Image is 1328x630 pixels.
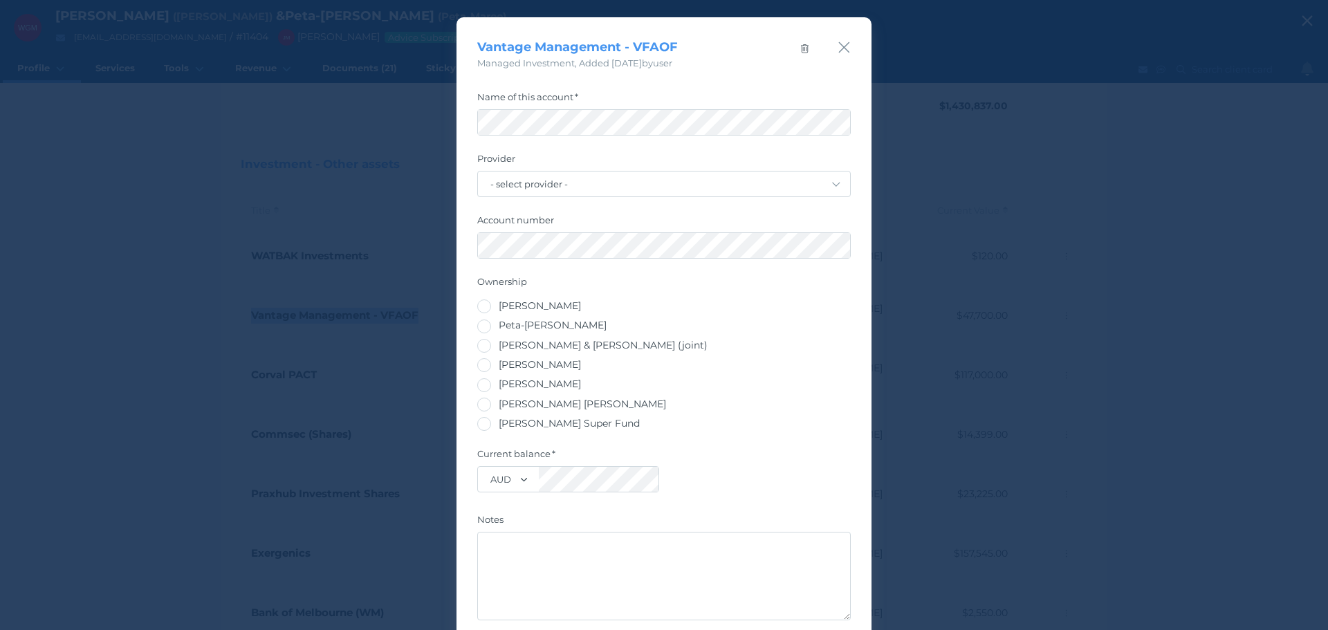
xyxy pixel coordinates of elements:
span: Managed Investment , Added [DATE] by user [477,57,672,68]
span: Peta-[PERSON_NAME] [499,319,607,331]
label: Name of this account [477,91,851,109]
label: Ownership [477,276,851,294]
label: Notes [477,514,851,532]
label: Current balance [477,448,659,466]
button: Close [838,38,851,57]
span: [PERSON_NAME] & [PERSON_NAME] (joint) [499,339,708,351]
span: Vantage Management - VFAOF [477,39,678,55]
span: [PERSON_NAME] [499,358,581,371]
span: [PERSON_NAME] Super Fund [499,417,640,429]
label: Account number [477,214,851,232]
label: Provider [477,153,851,171]
span: [PERSON_NAME] [PERSON_NAME] [499,398,666,410]
span: [PERSON_NAME] [499,299,581,312]
span: [PERSON_NAME] [499,378,581,390]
